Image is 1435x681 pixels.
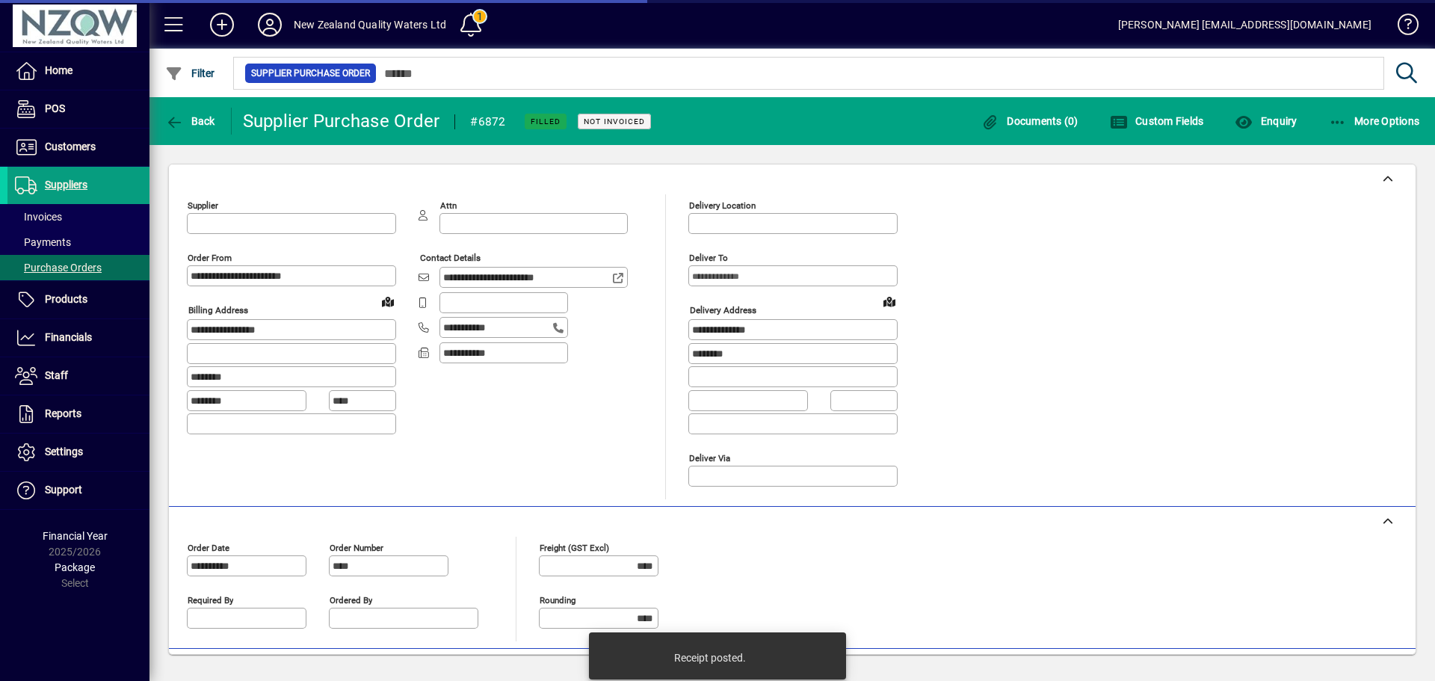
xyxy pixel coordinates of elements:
[45,293,87,305] span: Products
[7,90,149,128] a: POS
[531,117,561,126] span: Filled
[7,281,149,318] a: Products
[1110,115,1204,127] span: Custom Fields
[7,229,149,255] a: Payments
[1106,108,1208,135] button: Custom Fields
[45,141,96,152] span: Customers
[689,200,756,211] mat-label: Delivery Location
[7,204,149,229] a: Invoices
[15,262,102,274] span: Purchase Orders
[7,395,149,433] a: Reports
[978,108,1082,135] button: Documents (0)
[161,108,219,135] button: Back
[246,11,294,38] button: Profile
[674,650,746,665] div: Receipt posted.
[188,542,229,552] mat-label: Order date
[7,434,149,471] a: Settings
[45,369,68,381] span: Staff
[45,446,83,457] span: Settings
[198,11,246,38] button: Add
[1325,108,1424,135] button: More Options
[1386,3,1416,52] a: Knowledge Base
[7,357,149,395] a: Staff
[470,110,505,134] div: #6872
[440,200,457,211] mat-label: Attn
[7,472,149,509] a: Support
[161,60,219,87] button: Filter
[45,331,92,343] span: Financials
[243,109,440,133] div: Supplier Purchase Order
[45,64,72,76] span: Home
[330,542,383,552] mat-label: Order number
[165,67,215,79] span: Filter
[7,52,149,90] a: Home
[540,594,575,605] mat-label: Rounding
[45,407,81,419] span: Reports
[15,236,71,248] span: Payments
[188,594,233,605] mat-label: Required by
[43,530,108,542] span: Financial Year
[7,255,149,280] a: Purchase Orders
[7,129,149,166] a: Customers
[1118,13,1371,37] div: [PERSON_NAME] [EMAIL_ADDRESS][DOMAIN_NAME]
[294,13,446,37] div: New Zealand Quality Waters Ltd
[1231,108,1300,135] button: Enquiry
[877,289,901,313] a: View on map
[330,594,372,605] mat-label: Ordered by
[188,200,218,211] mat-label: Supplier
[689,452,730,463] mat-label: Deliver via
[1329,115,1420,127] span: More Options
[45,484,82,496] span: Support
[584,117,645,126] span: Not Invoiced
[149,108,232,135] app-page-header-button: Back
[689,253,728,263] mat-label: Deliver To
[7,319,149,357] a: Financials
[15,211,62,223] span: Invoices
[45,102,65,114] span: POS
[45,179,87,191] span: Suppliers
[188,253,232,263] mat-label: Order from
[376,289,400,313] a: View on map
[981,115,1078,127] span: Documents (0)
[1235,115,1297,127] span: Enquiry
[251,66,370,81] span: Supplier Purchase Order
[540,542,609,552] mat-label: Freight (GST excl)
[165,115,215,127] span: Back
[55,561,95,573] span: Package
